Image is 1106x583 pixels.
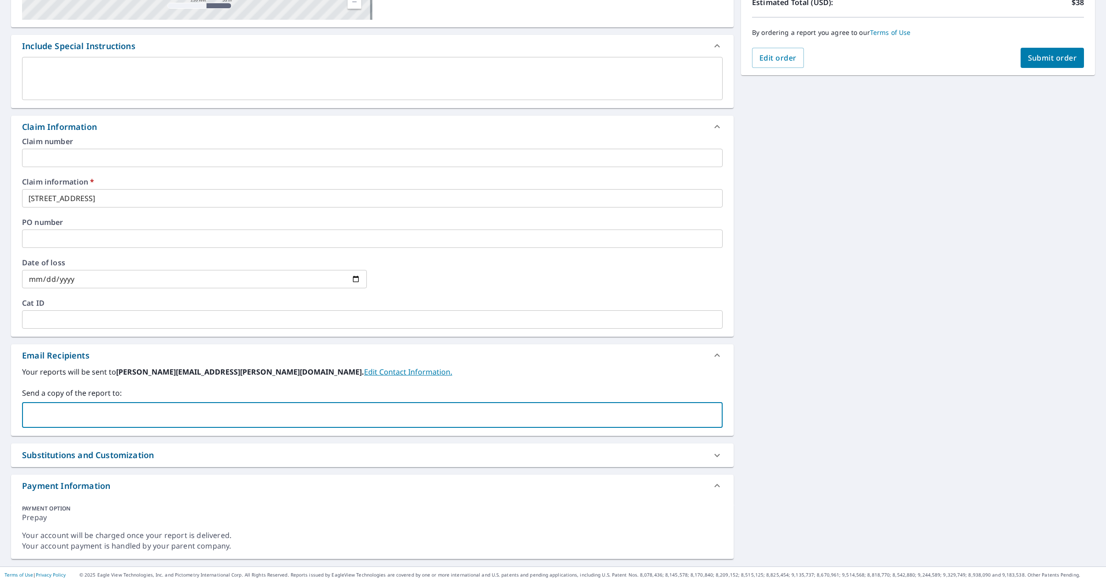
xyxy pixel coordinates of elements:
[5,572,66,577] p: |
[1021,48,1084,68] button: Submit order
[752,48,804,68] button: Edit order
[11,344,734,366] div: Email Recipients
[752,28,1084,37] p: By ordering a report you agree to our
[1028,53,1077,63] span: Submit order
[11,475,734,497] div: Payment Information
[759,53,797,63] span: Edit order
[11,35,734,57] div: Include Special Instructions
[364,367,452,377] a: EditContactInfo
[22,449,154,461] div: Substitutions and Customization
[22,505,723,512] div: PAYMENT OPTION
[22,40,135,52] div: Include Special Instructions
[22,259,367,266] label: Date of loss
[79,572,1101,578] p: © 2025 Eagle View Technologies, Inc. and Pictometry International Corp. All Rights Reserved. Repo...
[11,443,734,467] div: Substitutions and Customization
[116,367,364,377] b: [PERSON_NAME][EMAIL_ADDRESS][PERSON_NAME][DOMAIN_NAME].
[22,541,723,551] div: Your account payment is handled by your parent company.
[11,116,734,138] div: Claim Information
[22,138,723,145] label: Claim number
[22,530,723,541] div: Your account will be charged once your report is delivered.
[22,387,723,398] label: Send a copy of the report to:
[870,28,911,37] a: Terms of Use
[36,572,66,578] a: Privacy Policy
[22,121,97,133] div: Claim Information
[22,219,723,226] label: PO number
[22,480,110,492] div: Payment Information
[22,299,723,307] label: Cat ID
[22,512,723,530] div: Prepay
[5,572,33,578] a: Terms of Use
[22,178,723,185] label: Claim information
[22,349,90,362] div: Email Recipients
[22,366,723,377] label: Your reports will be sent to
